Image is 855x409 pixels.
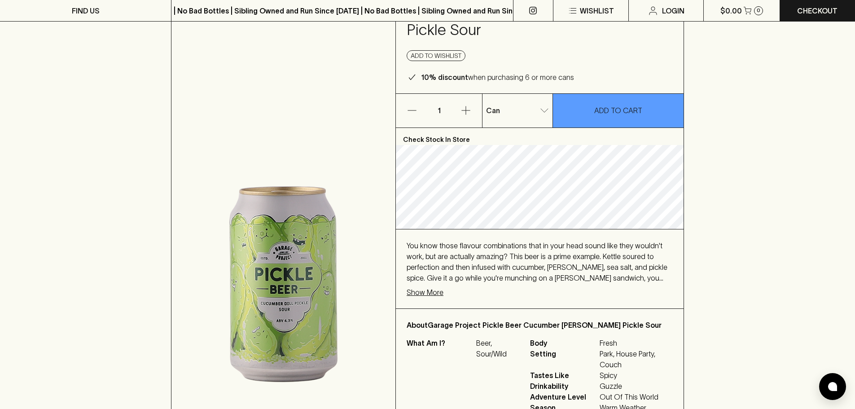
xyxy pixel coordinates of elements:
[530,391,597,402] span: Adventure Level
[600,348,673,370] span: Park, House Party, Couch
[553,94,684,128] button: ADD TO CART
[828,382,837,391] img: bubble-icon
[757,8,760,13] p: 0
[407,240,673,283] p: You know those flavour combinations that in your head sound like they wouldn't work, but are actu...
[600,391,673,402] span: Out Of This World
[530,348,597,370] span: Setting
[482,101,552,119] div: Can
[72,5,100,16] p: FIND US
[396,128,684,145] p: Check Stock In Store
[530,338,597,348] span: Body
[407,50,465,61] button: Add to wishlist
[600,338,673,348] span: Fresh
[421,72,574,83] p: when purchasing 6 or more cans
[580,5,614,16] p: Wishlist
[530,370,597,381] span: Tastes Like
[407,338,474,359] p: What Am I?
[797,5,837,16] p: Checkout
[530,381,597,391] span: Drinkability
[486,105,500,116] p: Can
[428,94,450,128] p: 1
[600,381,673,391] span: Guzzle
[720,5,742,16] p: $0.00
[421,73,468,81] b: 10% discount
[476,338,519,359] p: Beer, Sour/Wild
[600,370,673,381] span: Spicy
[594,105,642,116] p: ADD TO CART
[407,287,443,298] p: Show More
[662,5,684,16] p: Login
[407,320,673,330] p: About Garage Project Pickle Beer Cucumber [PERSON_NAME] Pickle Sour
